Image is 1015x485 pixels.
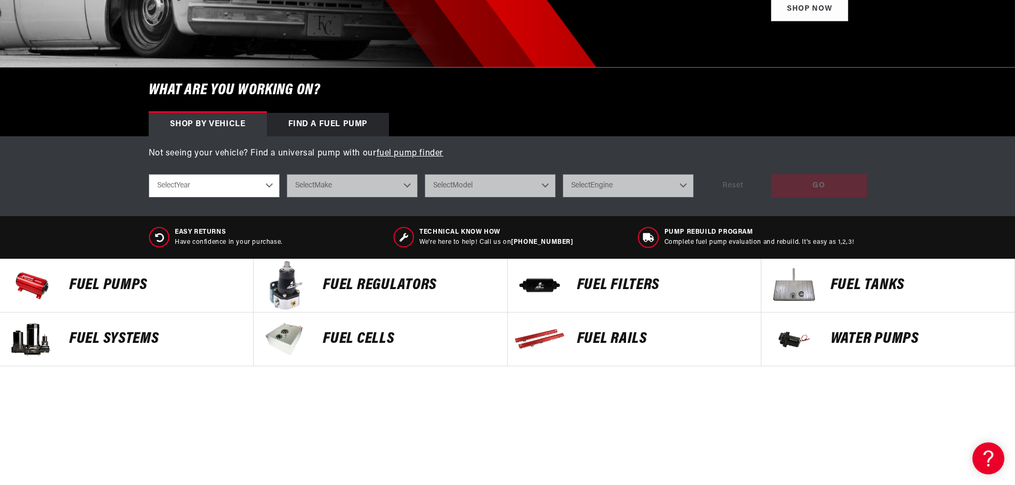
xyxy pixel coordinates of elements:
[69,331,242,347] p: Fuel Systems
[425,174,556,198] select: Model
[664,228,855,237] span: Pump Rebuild program
[767,259,820,312] img: Fuel Tanks
[767,313,820,366] img: Water Pumps
[254,259,507,313] a: FUEL REGULATORS FUEL REGULATORS
[5,313,59,366] img: Fuel Systems
[577,277,750,293] p: FUEL FILTERS
[323,277,496,293] p: FUEL REGULATORS
[377,149,444,158] a: fuel pump finder
[259,259,312,312] img: FUEL REGULATORS
[563,174,694,198] select: Engine
[761,313,1015,366] a: Water Pumps Water Pumps
[122,68,894,113] h6: What are you working on?
[175,228,282,237] span: Easy Returns
[149,113,267,136] div: Shop by vehicle
[577,331,750,347] p: FUEL Rails
[831,331,1004,347] p: Water Pumps
[761,259,1015,313] a: Fuel Tanks Fuel Tanks
[323,331,496,347] p: FUEL Cells
[513,313,566,366] img: FUEL Rails
[175,238,282,247] p: Have confidence in your purchase.
[664,238,855,247] p: Complete fuel pump evaluation and rebuild. It's easy as 1,2,3!
[831,277,1004,293] p: Fuel Tanks
[254,313,507,366] a: FUEL Cells FUEL Cells
[511,239,573,245] a: [PHONE_NUMBER]
[287,174,418,198] select: Make
[5,259,59,312] img: Fuel Pumps
[69,277,242,293] p: Fuel Pumps
[259,313,312,366] img: FUEL Cells
[419,228,573,237] span: Technical Know How
[508,259,761,313] a: FUEL FILTERS FUEL FILTERS
[267,113,389,136] div: Find a Fuel Pump
[149,174,280,198] select: Year
[508,313,761,366] a: FUEL Rails FUEL Rails
[419,238,573,247] p: We’re here to help! Call us on
[149,147,867,161] p: Not seeing your vehicle? Find a universal pump with our
[513,259,566,312] img: FUEL FILTERS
